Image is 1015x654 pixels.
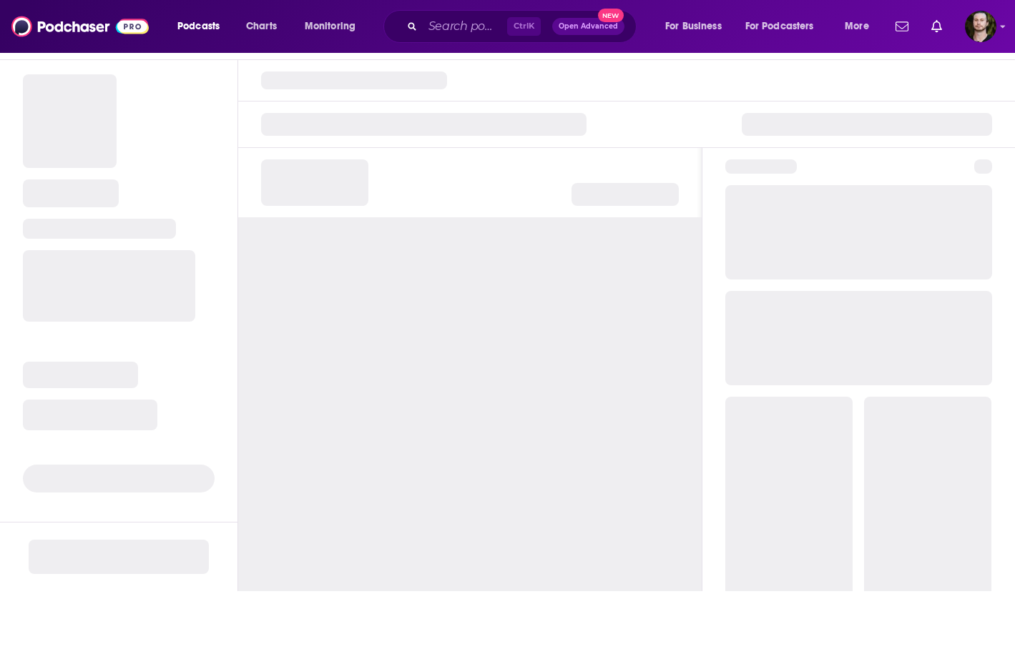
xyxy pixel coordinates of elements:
[655,15,740,38] button: open menu
[237,15,285,38] a: Charts
[745,16,814,36] span: For Podcasters
[890,14,914,39] a: Show notifications dropdown
[965,11,996,42] span: Logged in as OutlierAudio
[845,16,869,36] span: More
[965,11,996,42] img: User Profile
[11,13,149,40] img: Podchaser - Follow, Share and Rate Podcasts
[552,18,624,35] button: Open AdvancedNew
[665,16,722,36] span: For Business
[246,16,277,36] span: Charts
[736,15,835,38] button: open menu
[305,16,356,36] span: Monitoring
[835,15,887,38] button: open menu
[559,23,618,30] span: Open Advanced
[598,9,624,22] span: New
[965,11,996,42] button: Show profile menu
[423,15,507,38] input: Search podcasts, credits, & more...
[177,16,220,36] span: Podcasts
[295,15,374,38] button: open menu
[507,17,541,36] span: Ctrl K
[926,14,948,39] a: Show notifications dropdown
[397,10,650,43] div: Search podcasts, credits, & more...
[167,15,238,38] button: open menu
